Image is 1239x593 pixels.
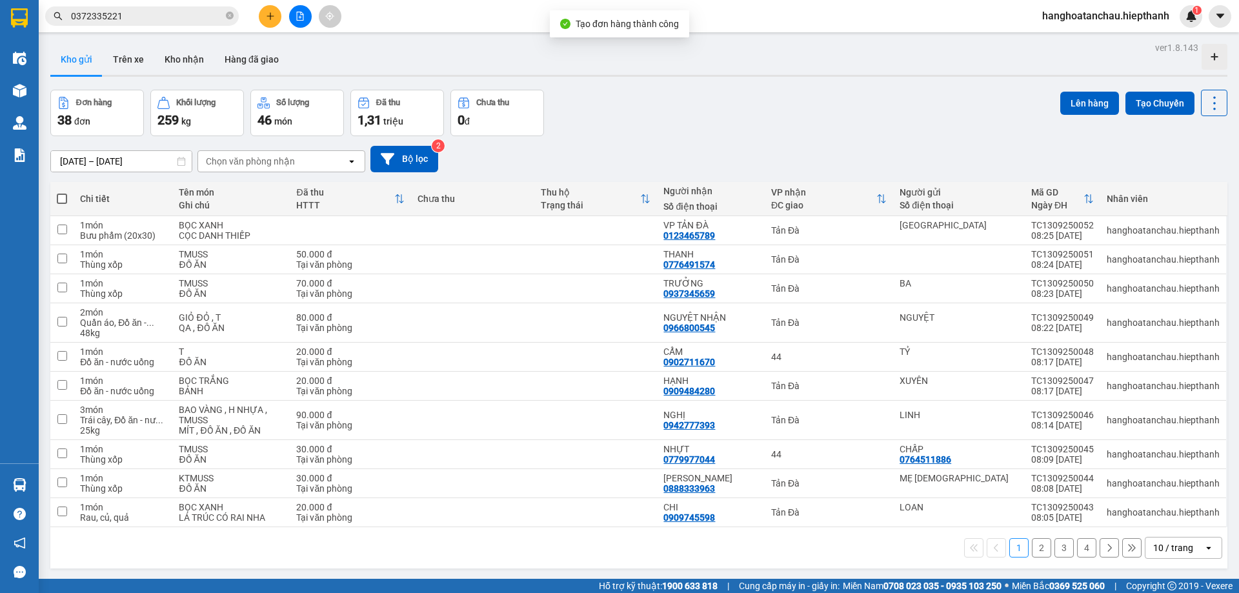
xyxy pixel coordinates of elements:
[739,579,840,593] span: Cung cấp máy in - giấy in:
[771,225,887,236] div: Tản Đà
[296,278,405,288] div: 70.000 đ
[663,376,758,386] div: HẠNH
[319,5,341,28] button: aim
[80,425,166,436] div: 25 kg
[296,502,405,512] div: 20.000 đ
[900,347,1018,357] div: TỶ
[1031,288,1094,299] div: 08:23 [DATE]
[296,12,305,21] span: file-add
[1031,187,1083,197] div: Mã GD
[179,454,283,465] div: ĐỒ ĂN
[663,220,758,230] div: VP TẢN ĐÀ
[296,410,405,420] div: 90.000 đ
[80,512,166,523] div: Rau, củ, quả
[206,155,295,168] div: Chọn văn phòng nhận
[179,249,283,259] div: TMUSS
[1031,220,1094,230] div: TC1309250052
[663,249,758,259] div: THANH
[1031,410,1094,420] div: TC1309250046
[1077,538,1096,558] button: 4
[576,19,679,29] span: Tạo đơn hàng thành công
[80,483,166,494] div: Thùng xốp
[663,420,715,430] div: 0942777393
[900,200,1018,210] div: Số điện thoại
[214,44,289,75] button: Hàng đã giao
[80,502,166,512] div: 1 món
[765,182,893,216] th: Toggle SortBy
[663,386,715,396] div: 0909484280
[663,186,758,196] div: Người nhận
[50,90,144,136] button: Đơn hàng38đơn
[663,323,715,333] div: 0966800545
[14,537,26,549] span: notification
[14,566,26,578] span: message
[663,357,715,367] div: 0902711670
[541,200,641,210] div: Trạng thái
[1194,6,1199,15] span: 1
[1031,249,1094,259] div: TC1309250051
[599,579,718,593] span: Hỗ trợ kỹ thuật:
[534,182,658,216] th: Toggle SortBy
[432,139,445,152] sup: 2
[900,410,1018,420] div: LINH
[179,473,283,483] div: KTMUSS
[663,259,715,270] div: 0776491574
[1155,41,1198,55] div: ver 1.8.143
[663,201,758,212] div: Số điện thoại
[181,116,191,126] span: kg
[80,405,166,415] div: 3 món
[179,259,283,270] div: ĐỒ ĂN
[176,98,216,107] div: Khối lượng
[663,483,715,494] div: 0888333963
[771,200,876,210] div: ĐC giao
[179,230,283,241] div: CỌC DANH THIẾP
[154,44,214,75] button: Kho nhận
[450,90,544,136] button: Chưa thu0đ
[1167,581,1176,590] span: copyright
[1107,225,1220,236] div: hanghoatanchau.hiepthanh
[383,116,403,126] span: triệu
[560,19,570,29] span: check-circle
[1107,254,1220,265] div: hanghoatanchau.hiepthanh
[663,312,758,323] div: NGUYỆT NHẬN
[1031,323,1094,333] div: 08:22 [DATE]
[1049,581,1105,591] strong: 0369 525 060
[80,194,166,204] div: Chi tiết
[325,12,334,21] span: aim
[179,312,283,323] div: GIỎ ĐỎ , T
[296,288,405,299] div: Tại văn phòng
[259,5,281,28] button: plus
[13,478,26,492] img: warehouse-icon
[900,312,1018,323] div: NGUYỆT
[1031,347,1094,357] div: TC1309250048
[296,483,405,494] div: Tại văn phòng
[80,230,166,241] div: Bưu phẩm (20x30)
[296,249,405,259] div: 50.000 đ
[663,230,715,241] div: 0123465789
[276,98,309,107] div: Số lượng
[771,507,887,518] div: Tản Đà
[771,283,887,294] div: Tản Đà
[50,44,103,75] button: Kho gửi
[80,317,166,328] div: Quần áo, Đồ ăn - nước uống
[900,473,1018,483] div: MẸ HỒNG
[179,220,283,230] div: BỌC XANH
[1031,473,1094,483] div: TC1309250044
[179,444,283,454] div: TMUSS
[1031,312,1094,323] div: TC1309250049
[1204,543,1214,553] svg: open
[663,410,758,420] div: NGHỊ
[1114,579,1116,593] span: |
[80,259,166,270] div: Thùng xốp
[80,473,166,483] div: 1 món
[727,579,729,593] span: |
[771,449,887,459] div: 44
[900,187,1018,197] div: Người gửi
[179,386,283,396] div: BÁNH
[1031,483,1094,494] div: 08:08 [DATE]
[1107,317,1220,328] div: hanghoatanchau.hiepthanh
[1031,376,1094,386] div: TC1309250047
[80,386,166,396] div: Đồ ăn - nước uống
[80,454,166,465] div: Thùng xốp
[296,473,405,483] div: 30.000 đ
